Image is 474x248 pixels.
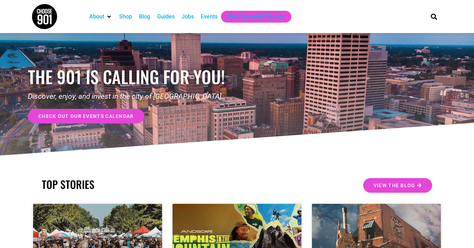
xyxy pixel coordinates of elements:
[42,178,234,191] h2: TOP STORIES
[28,66,237,87] h1: the 901 is calling for you!
[201,13,217,21] a: Events
[139,13,150,21] a: Blog
[89,13,104,21] a: About
[28,109,144,123] a: check out our events calendar
[182,13,194,21] a: Jobs
[428,11,440,22] div: Search
[119,13,132,21] a: Shop
[157,13,175,21] a: Guides
[38,114,134,119] span: check out our events calendar
[86,11,116,23] div: About
[86,11,419,23] nav: Main nav
[363,178,432,193] a: View the Blog
[28,91,237,102] p: Discover, enjoy, and invest in the city of [GEOGRAPHIC_DATA].
[374,183,415,188] span: View the Blog
[228,13,284,21] a: Get Choose901 Emails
